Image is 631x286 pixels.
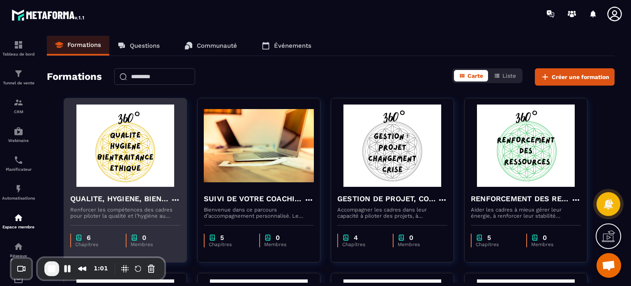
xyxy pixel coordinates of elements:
[14,69,23,79] img: formation
[14,184,23,194] img: automations
[331,98,464,273] a: formation-backgroundGESTION DE PROJET, CONDUITE DU CHANGEMENT ET GESTION DE CRISEAccompagner les ...
[2,225,35,229] p: Espace membre
[75,234,83,242] img: chapter
[14,98,23,107] img: formation
[209,242,251,247] p: Chapitres
[398,242,439,247] p: Membres
[14,40,23,50] img: formation
[2,235,35,269] a: social-networksocial-networkRéseaux Sociaux
[75,242,117,247] p: Chapitres
[502,72,516,79] span: Liste
[531,242,573,247] p: Membres
[204,193,304,205] h4: SUIVI DE VOTRE COACHING
[264,234,272,242] img: chapter
[197,42,237,49] p: Communauté
[14,126,23,136] img: automations
[596,253,621,278] a: Ouvrir le chat
[253,36,320,56] a: Événements
[2,207,35,235] a: automationsautomationsEspace membre
[487,234,491,242] p: 5
[471,207,581,219] p: Aider les cadres à mieux gérer leur énergie, à renforcer leur stabilité intérieure et à cultiver ...
[130,42,160,49] p: Questions
[489,70,521,81] button: Liste
[276,234,280,242] p: 0
[204,105,314,187] img: formation-background
[2,81,35,85] p: Tunnel de vente
[274,42,311,49] p: Événements
[47,36,109,56] a: Formations
[2,63,35,91] a: formationformationTunnel de vente
[2,34,35,63] a: formationformationTableau de bord
[476,234,483,242] img: chapter
[2,138,35,143] p: Webinaire
[2,196,35,200] p: Automatisations
[2,253,35,263] p: Réseaux Sociaux
[131,242,172,247] p: Membres
[14,155,23,165] img: scheduler
[2,167,35,172] p: Planificateur
[2,91,35,120] a: formationformationCRM
[342,234,350,242] img: chapter
[204,207,314,219] p: Bienvenue dans ce parcours d’accompagnement personnalisé. Le coaching que vous commencez [DATE] e...
[109,36,168,56] a: Questions
[14,275,23,285] img: email
[70,207,180,219] p: Renforcer les compétences des cadres pour piloter la qualité et l’hygiène au quotidien, tout en i...
[220,234,224,242] p: 5
[464,98,598,273] a: formation-backgroundRENFORCEMENT DES RESSOURCESAider les cadres à mieux gérer leur énergie, à ren...
[87,234,91,242] p: 6
[14,213,23,223] img: automations
[2,52,35,56] p: Tableau de bord
[337,105,447,187] img: formation-background
[552,73,609,81] span: Créer une formation
[354,234,358,242] p: 4
[398,234,405,242] img: chapter
[535,68,615,86] button: Créer une formation
[467,72,483,79] span: Carte
[471,105,581,187] img: formation-background
[2,109,35,114] p: CRM
[176,36,245,56] a: Communauté
[264,242,306,247] p: Membres
[409,234,413,242] p: 0
[2,149,35,178] a: schedulerschedulerPlanificateur
[64,98,197,273] a: formation-backgroundQUALITE, HYGIENE, BIENTRAITANCE ET ETHIQUERenforcer les compétences des cadre...
[209,234,216,242] img: chapter
[47,68,102,86] h2: Formations
[142,234,146,242] p: 0
[337,207,447,219] p: Accompagner les cadres dans leur capacité à piloter des projets, à embarquer les équipes dans le ...
[471,193,571,205] h4: RENFORCEMENT DES RESSOURCES
[14,242,23,251] img: social-network
[67,41,101,49] p: Formations
[531,234,539,242] img: chapter
[337,193,438,205] h4: GESTION DE PROJET, CONDUITE DU CHANGEMENT ET GESTION DE CRISE
[131,234,138,242] img: chapter
[543,234,547,242] p: 0
[342,242,385,247] p: Chapitres
[197,98,331,273] a: formation-backgroundSUIVI DE VOTRE COACHINGBienvenue dans ce parcours d’accompagnement personnali...
[2,178,35,207] a: automationsautomationsAutomatisations
[476,242,518,247] p: Chapitres
[12,7,85,22] img: logo
[70,193,170,205] h4: QUALITE, HYGIENE, BIENTRAITANCE ET ETHIQUE
[2,120,35,149] a: automationsautomationsWebinaire
[454,70,488,81] button: Carte
[70,105,180,187] img: formation-background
